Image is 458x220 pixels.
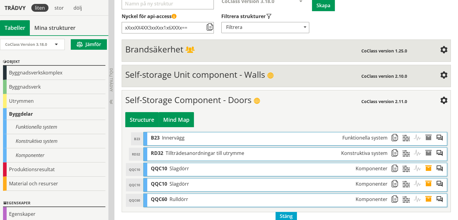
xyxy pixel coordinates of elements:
div: Komponenter [3,148,105,162]
div: RD32 [129,148,143,161]
span: Aktiviteter [413,178,425,190]
div: B23 [131,132,143,145]
span: Self-storage Unit component - Walls [125,69,265,80]
div: Funktionella system [3,120,105,134]
div: liten [31,4,48,12]
span: Slagdörr [170,181,189,187]
label: Välj vilka typer av strukturer som ska visas i din strukturlista [221,13,309,20]
span: Egenskaper [425,194,436,205]
button: Jämför [71,39,107,50]
span: QQC10 [151,165,167,172]
span: Komponenter [356,165,388,172]
span: Föreslå en ändring av strukturen som kommer att granskas av en administratör [436,163,447,174]
span: Komponenter [356,196,388,203]
input: Nyckel till åtkomststruktur via API (kräver API-licensabonnemang) [122,22,214,33]
span: Funktionella system [342,134,388,141]
label: Nyckel till åtkomststruktur via API (kräver API-licensabonnemang) [122,13,451,20]
span: CoClass Version 3.18.0 [5,42,47,47]
div: dölj [70,4,86,12]
div: RD32 [147,148,391,159]
span: Material [402,163,413,174]
span: Kopiera strukturobjekt [391,178,402,190]
span: Rulldörr [170,196,188,203]
span: Egenskaper [425,178,436,190]
span: Egenskaper [425,163,436,174]
span: Material [402,148,413,159]
span: Aktiviteter [413,148,425,159]
span: Föreslå en ändring av strukturen som kommer att granskas av en administratör [436,178,447,190]
span: B23 [151,134,160,141]
div: Egenskaper [3,200,105,207]
span: Material [402,132,413,143]
span: Föreslå en ändring av strukturen som kommer att granskas av en administratör [436,194,447,205]
span: Brandsäkerhet [125,43,183,55]
div: Produktionsresultat [3,162,105,177]
div: QQC10 [126,163,143,176]
span: Aktiviteter [413,194,425,205]
div: QQC10 [126,178,143,191]
span: RD32 [151,150,163,156]
div: Byggnadsverkskomplex [3,66,105,80]
div: Konstruktiva system [3,134,105,148]
span: Komponenter [356,181,388,187]
div: stor [51,4,67,12]
span: Inställningar [440,97,447,105]
div: QQC60 [126,194,143,207]
span: Egenskaper [425,132,436,143]
span: Tillträdesanordningar till utrymme [166,150,244,156]
span: Kopiera strukturobjekt [391,148,402,159]
span: Slagdörr [170,165,189,172]
div: Bygg och visa struktur i tabellvy [125,112,159,127]
span: Kopiera strukturobjekt [391,132,402,143]
a: Mina strukturer [30,20,80,35]
div: Byggnadsverk [3,80,105,94]
span: Publik struktur [254,98,260,104]
span: CoClass version 1.25.0 [361,48,407,54]
div: Objekt [3,58,105,66]
span: Kopiera strukturobjekt [391,194,402,205]
div: Material och resurser [3,177,105,191]
span: Delad struktur [185,47,195,54]
span: Inställningar [440,47,447,54]
span: CoClass version 2.10.0 [361,73,407,79]
div: Bygg och visa struktur i en mind map-vy [159,112,194,127]
span: Konstruktiva system [341,150,388,156]
span: Innervägg [162,134,185,141]
div: Trädvy [1,5,29,11]
div: QQC60 [147,194,391,205]
div: B23 [147,132,391,143]
div: QQC10 [147,178,391,190]
div: QQC10 [147,163,391,174]
span: Kopiera strukturobjekt [391,163,402,174]
span: Publik struktur [267,72,274,79]
div: Filtrera [221,22,309,33]
span: Self-Storage Component - Doors [125,94,251,105]
span: Kopiera [206,24,213,31]
span: Material [402,194,413,205]
span: Föreslå en ändring av strukturen som kommer att granskas av en administratör [436,148,447,159]
span: Egenskaper [425,148,436,159]
span: Dölj trädvy [109,68,114,92]
span: Denna API-nyckel ger åtkomst till alla strukturer som du har skapat eller delat med dig av. Håll ... [172,14,176,19]
span: Material [402,178,413,190]
span: Aktiviteter [413,132,425,143]
div: Utrymmen [3,94,105,108]
div: Byggdelar [3,108,105,120]
span: QQC10 [151,181,167,187]
span: Inställningar [440,72,447,79]
span: CoClass version 2.11.0 [361,99,407,104]
span: QQC60 [151,196,167,203]
span: Aktiviteter [413,163,425,174]
span: Föreslå en ändring av strukturen som kommer att granskas av en administratör [436,132,447,143]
